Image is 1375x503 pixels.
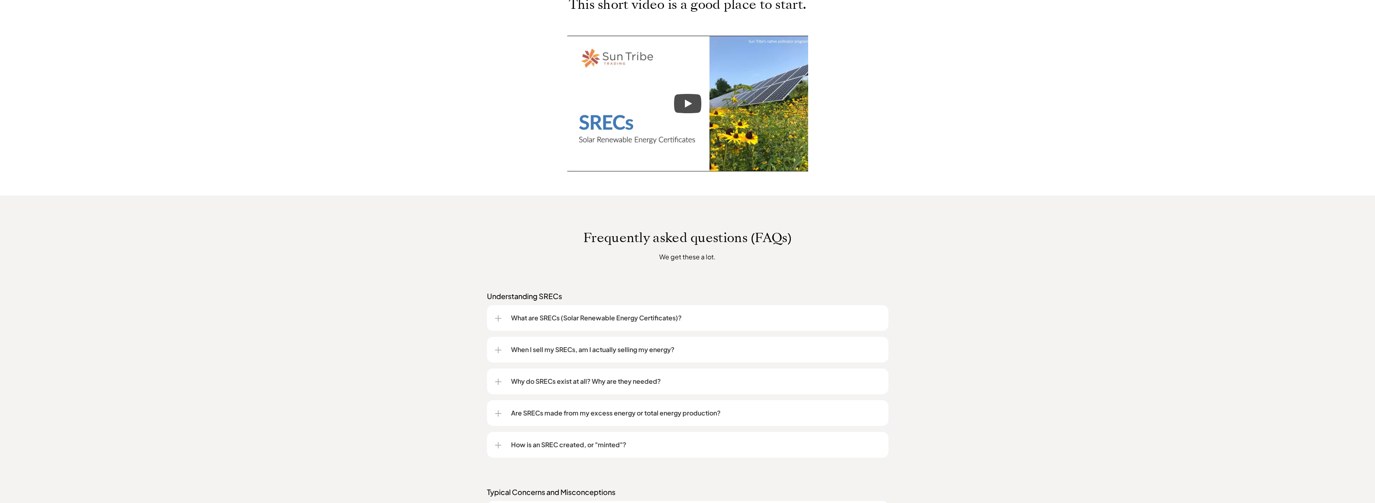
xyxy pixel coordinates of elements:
p: When I sell my SRECs, am I actually selling my energy? [511,345,880,354]
p: Are SRECs made from my excess energy or total energy production? [511,408,880,418]
p: How is an SREC created, or "minted"? [511,440,880,450]
p: What are SRECs (Solar Renewable Energy Certificates)? [511,313,880,323]
p: Typical Concerns and Misconceptions [487,487,888,497]
p: We get these a lot. [539,252,836,262]
p: Understanding SRECs [487,291,888,301]
p: Why do SRECs exist at all? Why are they needed? [511,377,880,386]
button: Play [674,94,701,113]
p: Frequently asked questions (FAQs) [459,230,917,245]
